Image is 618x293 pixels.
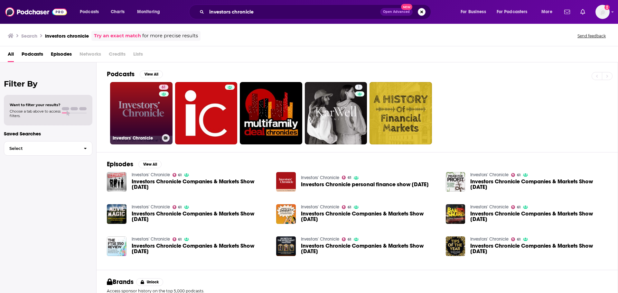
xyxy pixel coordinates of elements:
span: Investors Chronicle Companies & Markets Show [DATE] [301,211,438,222]
div: Search podcasts, credits, & more... [195,5,437,19]
img: User Profile [595,5,610,19]
a: Investors Chronicle Companies & Markets Show 6 Feb 2015 [470,211,607,222]
span: 1 [358,84,360,91]
a: Investors' Chronicle [301,175,339,180]
span: Credits [109,49,126,62]
a: 61 [511,173,520,177]
span: Open Advanced [383,10,410,14]
h2: Filter By [4,79,92,88]
a: 61 [511,205,520,209]
button: open menu [75,7,107,17]
img: Podchaser - Follow, Share and Rate Podcasts [5,6,67,18]
span: Podcasts [22,49,43,62]
img: Investors Chronicle Companies & Markets Show 16 Jan 2015 [276,236,296,256]
a: Investors' Chronicle [301,236,339,242]
a: EpisodesView All [107,160,162,168]
a: Investors Chronicle Companies & Markets Show 20 Feb 2015 [132,211,269,222]
a: PodcastsView All [107,70,163,78]
a: Investors Chronicle Companies & Markets Show 13 Feb 2015 [301,211,438,222]
span: Podcasts [80,7,99,16]
span: 61 [517,206,520,209]
a: Investors' Chronicle [132,236,170,242]
button: open menu [537,7,560,17]
button: Unlock [136,278,164,286]
img: Investors Chronicle Companies & Markets Show 30 Jan 2015 [107,236,126,256]
h3: Search [21,33,37,39]
span: Lists [133,49,143,62]
button: Show profile menu [595,5,610,19]
span: New [401,4,413,10]
a: 1 [305,82,367,144]
button: open menu [456,7,494,17]
a: Try an exact match [94,32,141,40]
span: Logged in as BrunswickDigital [595,5,610,19]
h2: Brands [107,278,134,286]
a: Investors Chronicle Companies & Markets Show 9 Jan 2015 [470,243,607,254]
span: Investors Chronicle Companies & Markets Show [DATE] [470,243,607,254]
span: 61 [517,238,520,241]
a: 61 [173,237,182,241]
a: 61 [173,205,182,209]
a: Investors Chronicle Companies & Markets Show 30 Jan 2015 [132,243,269,254]
span: Investors Chronicle Companies & Markets Show [DATE] [132,243,269,254]
button: open menu [492,7,537,17]
span: Select [4,146,79,151]
span: Investors Chronicle Companies & Markets Show [DATE] [132,179,269,190]
span: 61 [178,238,182,241]
button: Open AdvancedNew [380,8,413,16]
span: 61 [178,174,182,177]
a: Investors Chronicle personal finance show 24 August 2016 [301,182,429,187]
img: Investors Chronicle Companies & Markets Show 6 Feb 2015 [446,204,465,224]
span: Networks [80,49,101,62]
a: 61 [159,85,168,90]
span: Charts [111,7,125,16]
img: Investors Chronicle Companies & Markets Show 9 Jan 2015 [446,236,465,256]
span: Investors Chronicle personal finance show [DATE] [301,182,429,187]
a: Investors' Chronicle [470,204,509,210]
img: Investors Chronicle Companies & Markets Show 23 Jan 2015 [446,172,465,192]
button: View All [138,160,162,168]
span: Monitoring [137,7,160,16]
a: Investors Chronicle Companies & Markets Show 13 Feb 2015 [276,204,296,224]
a: Investors Chronicle Companies & Markets Show 16 Jan 2015 [301,243,438,254]
h3: Investors' Chronicle [113,135,159,141]
span: 61 [517,174,520,177]
span: Investors Chronicle Companies & Markets Show [DATE] [470,179,607,190]
span: For Business [461,7,486,16]
a: Investors Chronicle Companies & Markets Show 12 Dec 2014 [132,179,269,190]
a: Investors Chronicle Companies & Markets Show 23 Jan 2015 [470,179,607,190]
a: Show notifications dropdown [562,6,573,17]
h3: investors chronicle [45,33,89,39]
h2: Podcasts [107,70,135,78]
a: 61 [342,205,351,209]
a: All [8,49,14,62]
a: Investors' Chronicle [470,172,509,178]
button: Select [4,141,92,156]
a: 61 [173,173,182,177]
span: Investors Chronicle Companies & Markets Show [DATE] [470,211,607,222]
img: Investors Chronicle personal finance show 24 August 2016 [276,172,296,192]
img: Investors Chronicle Companies & Markets Show 20 Feb 2015 [107,204,126,224]
a: Investors' Chronicle [132,204,170,210]
a: Episodes [51,49,72,62]
span: 61 [348,176,351,179]
p: Saved Searches [4,131,92,137]
a: 61Investors' Chronicle [110,82,173,144]
span: More [541,7,552,16]
h2: Episodes [107,160,133,168]
a: Investors' Chronicle [470,236,509,242]
img: Investors Chronicle Companies & Markets Show 12 Dec 2014 [107,172,126,192]
span: for more precise results [142,32,198,40]
a: 61 [342,237,351,241]
a: Investors' Chronicle [132,172,170,178]
span: 61 [348,238,351,241]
